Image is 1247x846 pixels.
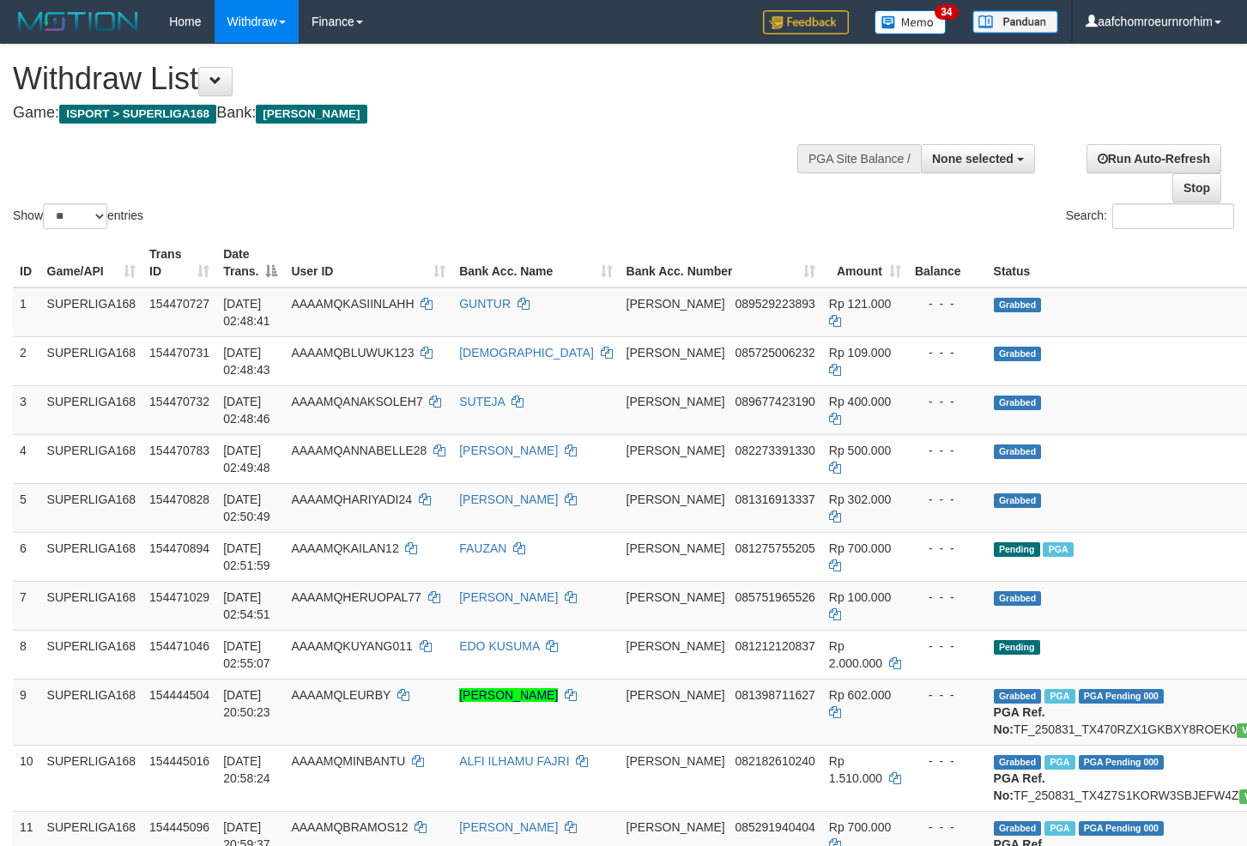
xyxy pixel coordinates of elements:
span: [PERSON_NAME] [627,346,725,360]
span: ISPORT > SUPERLIGA168 [59,105,216,124]
span: [DATE] 02:51:59 [223,541,270,572]
span: Rp 700.000 [829,541,891,555]
span: Copy 081316913337 to clipboard [735,492,814,506]
span: AAAAMQHARIYADI24 [291,492,412,506]
span: Copy 089677423190 to clipboard [735,395,814,408]
span: 154445096 [149,820,209,834]
span: Grabbed [994,347,1042,361]
th: Game/API: activate to sort column ascending [40,239,143,287]
td: SUPERLIGA168 [40,630,143,679]
td: SUPERLIGA168 [40,434,143,483]
td: SUPERLIGA168 [40,745,143,811]
a: EDO KUSUMA [459,639,539,653]
span: [DATE] 20:50:23 [223,688,270,719]
span: [DATE] 02:50:49 [223,492,270,523]
span: [PERSON_NAME] [627,639,725,653]
td: SUPERLIGA168 [40,532,143,581]
a: GUNTUR [459,297,511,311]
th: Amount: activate to sort column ascending [822,239,908,287]
select: Showentries [43,203,107,229]
img: panduan.png [972,10,1058,33]
td: 8 [13,630,40,679]
div: - - - [915,819,980,836]
span: AAAAMQKAILAN12 [291,541,398,555]
td: 1 [13,287,40,337]
th: Balance [908,239,987,287]
span: [DATE] 02:48:46 [223,395,270,426]
span: None selected [932,152,1014,166]
th: Bank Acc. Number: activate to sort column ascending [620,239,822,287]
span: [PERSON_NAME] [627,754,725,768]
h4: Game: Bank: [13,105,814,122]
span: Copy 081212120837 to clipboard [735,639,814,653]
span: [PERSON_NAME] [627,590,725,604]
div: - - - [915,540,980,557]
span: Rp 400.000 [829,395,891,408]
span: Marked by aafheankoy [1044,755,1074,770]
span: 154471029 [149,590,209,604]
a: [PERSON_NAME] [459,444,558,457]
span: [PERSON_NAME] [627,820,725,834]
span: [DATE] 20:58:24 [223,754,270,785]
span: [DATE] 02:49:48 [223,444,270,474]
span: Grabbed [994,396,1042,410]
td: SUPERLIGA168 [40,336,143,385]
div: - - - [915,752,980,770]
span: Grabbed [994,444,1042,459]
span: Rp 602.000 [829,688,891,702]
span: Rp 100.000 [829,590,891,604]
a: Run Auto-Refresh [1087,144,1221,173]
span: PGA Pending [1079,689,1165,704]
span: Copy 089529223893 to clipboard [735,297,814,311]
span: Pending [994,640,1040,655]
th: Trans ID: activate to sort column ascending [142,239,216,287]
span: [PERSON_NAME] [627,444,725,457]
span: AAAAMQMINBANTU [291,754,405,768]
span: Grabbed [994,821,1042,836]
span: AAAAMQKASIINLAHH [291,297,414,311]
span: Grabbed [994,755,1042,770]
span: AAAAMQANAKSOLEH7 [291,395,422,408]
span: [DATE] 02:55:07 [223,639,270,670]
span: Grabbed [994,591,1042,606]
a: ALFI ILHAMU FAJRI [459,754,569,768]
span: Marked by aafheankoy [1044,821,1074,836]
a: [DEMOGRAPHIC_DATA] [459,346,594,360]
span: Rp 109.000 [829,346,891,360]
span: [PERSON_NAME] [627,688,725,702]
span: PGA Pending [1079,821,1165,836]
div: - - - [915,638,980,655]
th: Date Trans.: activate to sort column descending [216,239,284,287]
span: Grabbed [994,493,1042,508]
span: AAAAMQBLUWUK123 [291,346,414,360]
div: - - - [915,686,980,704]
span: [DATE] 02:54:51 [223,590,270,621]
td: 3 [13,385,40,434]
span: Pending [994,542,1040,557]
a: [PERSON_NAME] [459,820,558,834]
span: Rp 500.000 [829,444,891,457]
b: PGA Ref. No: [994,705,1045,736]
td: 9 [13,679,40,745]
span: Grabbed [994,689,1042,704]
span: [PERSON_NAME] [627,297,725,311]
img: Feedback.jpg [763,10,849,34]
span: Marked by aafounsreynich [1044,689,1074,704]
img: MOTION_logo.png [13,9,143,34]
th: User ID: activate to sort column ascending [284,239,452,287]
span: Rp 302.000 [829,492,891,506]
td: SUPERLIGA168 [40,483,143,532]
span: 154470731 [149,346,209,360]
td: 4 [13,434,40,483]
span: Rp 1.510.000 [829,754,882,785]
td: SUPERLIGA168 [40,679,143,745]
span: [PERSON_NAME] [256,105,366,124]
span: AAAAMQHERUOPAL77 [291,590,421,604]
span: Copy 082273391330 to clipboard [735,444,814,457]
div: - - - [915,442,980,459]
a: Stop [1172,173,1221,202]
a: [PERSON_NAME] [459,590,558,604]
span: 154470894 [149,541,209,555]
span: [PERSON_NAME] [627,541,725,555]
span: 154445016 [149,754,209,768]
